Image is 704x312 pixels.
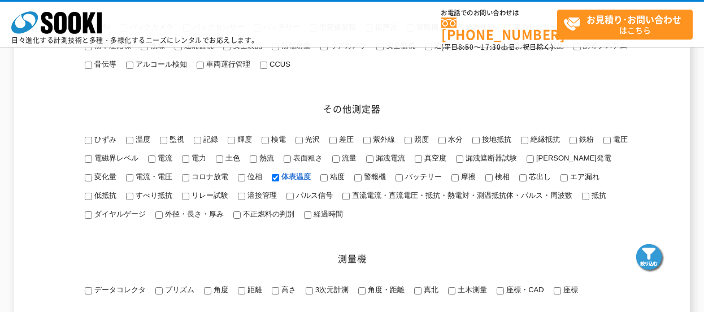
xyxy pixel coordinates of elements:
span: (平日 ～ 土日、祝日除く) [441,42,553,52]
span: 記録 [201,135,218,144]
input: [PERSON_NAME]発電 [527,155,534,163]
input: 摩擦 [451,174,459,181]
input: 水分 [438,137,446,144]
span: 高さ [279,285,296,294]
span: 監視 [167,135,184,144]
span: パルス信号 [294,191,333,200]
span: 表面粗さ [291,154,323,162]
span: 輝度 [235,135,252,144]
span: 角度・距離 [366,285,405,294]
span: [PERSON_NAME]発電 [534,154,611,162]
span: 漏洩遮断器試験 [463,154,517,162]
input: ひずみ [85,137,92,144]
input: 記録 [194,137,201,144]
span: 粘度 [328,172,345,181]
span: 流量 [340,154,357,162]
span: 溶接管理 [245,191,277,200]
input: 芯出し [519,174,527,181]
span: 真空度 [422,154,446,162]
span: 摩擦 [459,172,476,181]
span: プリズム [163,285,194,294]
input: 光沢 [295,137,303,144]
input: 警報機 [354,174,362,181]
span: 電流・電圧 [133,172,172,181]
input: 真空度 [415,155,422,163]
span: 外径・長さ・厚み [163,210,224,218]
input: 電磁界レベル [85,155,92,163]
span: 検電 [269,135,286,144]
span: 抵抗 [589,191,606,200]
span: アルコール検知 [133,60,187,68]
span: 熱流 [257,154,274,162]
input: 角度 [204,287,211,294]
input: 紫外線 [363,137,371,144]
span: 真北 [421,285,438,294]
span: 変化量 [92,172,116,181]
span: エア漏れ [568,172,599,181]
input: 検相 [485,174,493,181]
input: 直流電流・直流電圧・抵抗・熱電対・測温抵抗体・パルス・周波数 [342,193,350,200]
input: ダイヤルゲージ [85,211,92,219]
input: 流量 [332,155,340,163]
input: 車両運行管理 [197,62,204,69]
span: 体表温度 [279,172,311,181]
input: 熱流 [250,155,257,163]
span: 低抵抗 [92,191,116,200]
p: 日々進化する計測技術と多種・多様化するニーズにレンタルでお応えします。 [11,37,259,44]
span: 漏洩電流 [373,154,405,162]
input: データコレクタ [85,287,92,294]
input: 距離 [238,287,245,294]
input: 角度・距離 [358,287,366,294]
span: お電話でのお問い合わせは [441,10,557,16]
input: 漏洩遮断器試験 [456,155,463,163]
span: データコレクタ [92,285,146,294]
input: エア漏れ [560,174,568,181]
span: CCUS [267,60,290,68]
span: 直流電流・直流電圧・抵抗・熱電対・測温抵抗体・パルス・周波数 [350,191,572,200]
span: 距離 [245,285,262,294]
span: 角度 [211,285,228,294]
strong: お見積り･お問い合わせ [586,12,681,26]
span: 電磁界レベル [92,154,138,162]
input: アルコール検知 [126,62,133,69]
img: btn_search_fixed.png [636,244,664,272]
span: バッテリー [403,172,442,181]
input: 土木測量 [448,287,455,294]
span: 水分 [446,135,463,144]
input: 位相 [238,174,245,181]
h2: その他測定器 [75,103,629,115]
input: 不正燃料の判別 [233,211,241,219]
span: 警報機 [362,172,386,181]
input: 粘度 [320,174,328,181]
input: 漏洩電流 [366,155,373,163]
input: 溶接管理 [238,193,245,200]
span: 車両運行管理 [204,60,250,68]
input: バッテリー [396,174,403,181]
input: 電流 [148,155,155,163]
a: お見積り･お問い合わせはこちら [557,10,693,40]
input: すべり抵抗 [126,193,133,200]
input: 座標・CAD [497,287,504,294]
span: 温度 [133,135,150,144]
input: 外径・長さ・厚み [155,211,163,219]
input: 電圧 [603,137,611,144]
span: すべり抵抗 [133,191,172,200]
input: 電流・電圧 [126,174,133,181]
input: 骨伝導 [85,62,92,69]
span: 8:50 [458,42,474,52]
input: 輝度 [228,137,235,144]
span: リレー試験 [189,191,228,200]
span: 差圧 [337,135,354,144]
span: 17:30 [481,42,501,52]
input: 変化量 [85,174,92,181]
input: 温度 [126,137,133,144]
span: 土木測量 [455,285,487,294]
span: 紫外線 [371,135,395,144]
span: 位相 [245,172,262,181]
input: 差圧 [329,137,337,144]
span: 骨伝導 [92,60,116,68]
input: コロナ放電 [182,174,189,181]
span: コロナ放電 [189,172,228,181]
span: ダイヤルゲージ [92,210,146,218]
input: パルス信号 [286,193,294,200]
